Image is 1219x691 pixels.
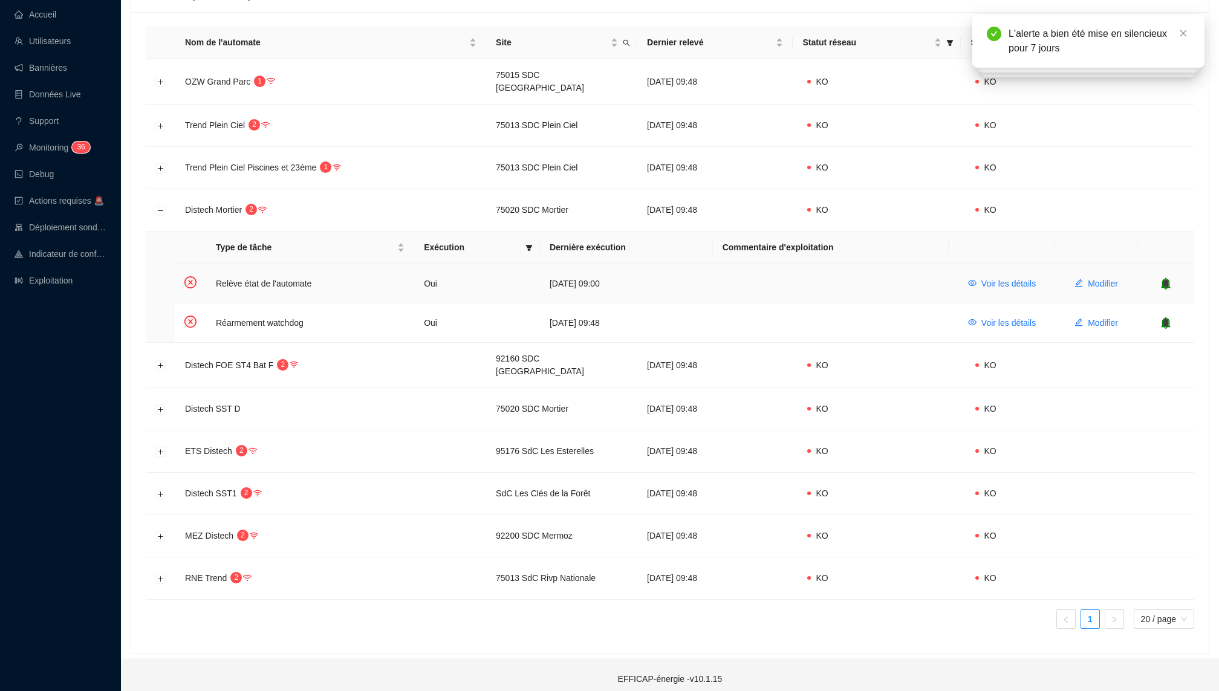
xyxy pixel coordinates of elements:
span: 75015 SDC [GEOGRAPHIC_DATA] [496,70,584,92]
td: Relève état de l'automate [206,264,414,303]
span: KO [816,120,828,130]
a: codeDebug [15,169,54,179]
a: slidersExploitation [15,276,73,285]
a: Close [1177,27,1190,40]
span: Site [496,36,608,49]
th: Dernier relevé [637,27,793,59]
div: taille de la page [1134,609,1194,629]
span: 2 [239,446,244,455]
span: 2 [244,488,249,497]
span: wifi [249,447,257,455]
button: Modifier [1065,274,1128,293]
span: 2 [234,573,238,582]
span: bell [1160,277,1172,290]
button: Développer la ligne [156,404,166,414]
button: Modifier [1065,313,1128,333]
span: 1 [258,77,262,85]
span: Exécution [424,241,521,254]
span: Distech Mortier [185,205,242,215]
th: Nom de l'automate [175,27,486,59]
span: RNE Trend [185,573,227,583]
span: ETS Distech [185,446,232,456]
span: eye [968,279,977,287]
span: check-square [15,196,23,205]
td: [DATE] 09:00 [540,264,713,303]
span: KO [984,205,996,215]
td: [DATE] 09:48 [637,430,793,473]
td: [DATE] 09:48 [637,388,793,430]
span: OZW Grand Parc [185,77,250,86]
td: [DATE] 09:48 [637,473,793,515]
span: Dernier relevé [647,36,773,49]
button: Développer la ligne [156,77,166,87]
sup: 1 [320,161,331,173]
span: KO [984,77,996,86]
span: edit [1074,279,1083,287]
span: EFFICAP-énergie - v10.1.15 [618,674,723,684]
a: teamUtilisateurs [15,36,71,46]
sup: 2 [230,572,242,583]
span: bell [1160,317,1172,329]
span: 75013 SDC Plein Ciel [496,163,577,172]
span: search [620,34,632,51]
span: close-circle [184,276,197,288]
li: Page précédente [1056,609,1076,629]
span: Trend Plein Ciel [185,120,245,130]
span: 92200 SDC Mermoz [496,531,573,540]
span: Oui [424,279,437,288]
th: Type de tâche [206,232,414,264]
span: wifi [250,531,258,540]
span: 95176 SdC Les Esterelles [496,446,594,456]
span: filter [946,39,954,47]
a: notificationBannières [15,63,67,73]
button: Développer la ligne [156,361,166,371]
span: Trend Plein Ciel Piscines et 23ème [185,163,316,172]
span: KO [816,77,828,86]
td: [DATE] 09:48 [637,557,793,600]
td: [DATE] 09:48 [637,147,793,189]
td: [DATE] 09:48 [637,343,793,388]
span: KO [816,531,828,540]
button: left [1056,609,1076,629]
span: 75013 SdC Rivp Nationale [496,573,596,583]
span: KO [984,404,996,414]
span: eye [968,318,977,326]
span: wifi [253,489,262,498]
button: Développer la ligne [156,447,166,456]
span: Modifier [1088,317,1118,329]
span: KO [984,446,996,456]
a: databaseDonnées Live [15,89,81,99]
th: Statut authentification [961,27,1194,59]
span: Distech SST D [185,404,241,414]
span: right [1111,616,1118,623]
span: KO [984,163,996,172]
a: monitorMonitoring36 [15,143,86,152]
sup: 2 [277,359,288,371]
span: KO [816,360,828,370]
span: KO [816,404,828,414]
a: clusterDéploiement sondes [15,222,106,232]
a: heat-mapIndicateur de confort [15,249,106,259]
span: 20 / page [1141,610,1187,628]
div: L'alerte a bien été mise en silencieux pour 7 jours [1009,27,1190,56]
span: search [623,39,630,47]
span: KO [984,120,996,130]
span: filter [523,239,535,256]
span: SdC Les Clés de la Forêt [496,488,590,498]
span: Type de tâche [216,241,395,254]
th: Dernière exécution [540,232,713,264]
span: KO [816,163,828,172]
button: Développer la ligne [156,531,166,541]
li: Page suivante [1105,609,1124,629]
td: [DATE] 09:48 [637,515,793,557]
button: Développer la ligne [156,574,166,583]
span: 2 [241,531,245,539]
button: Développer la ligne [156,163,166,173]
span: 75013 SDC Plein Ciel [496,120,577,130]
span: filter [944,34,956,51]
span: Statut authentification [970,36,1165,49]
span: 1 [324,163,328,171]
sup: 1 [254,76,265,87]
span: 6 [81,143,85,151]
span: close-circle [184,316,197,328]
